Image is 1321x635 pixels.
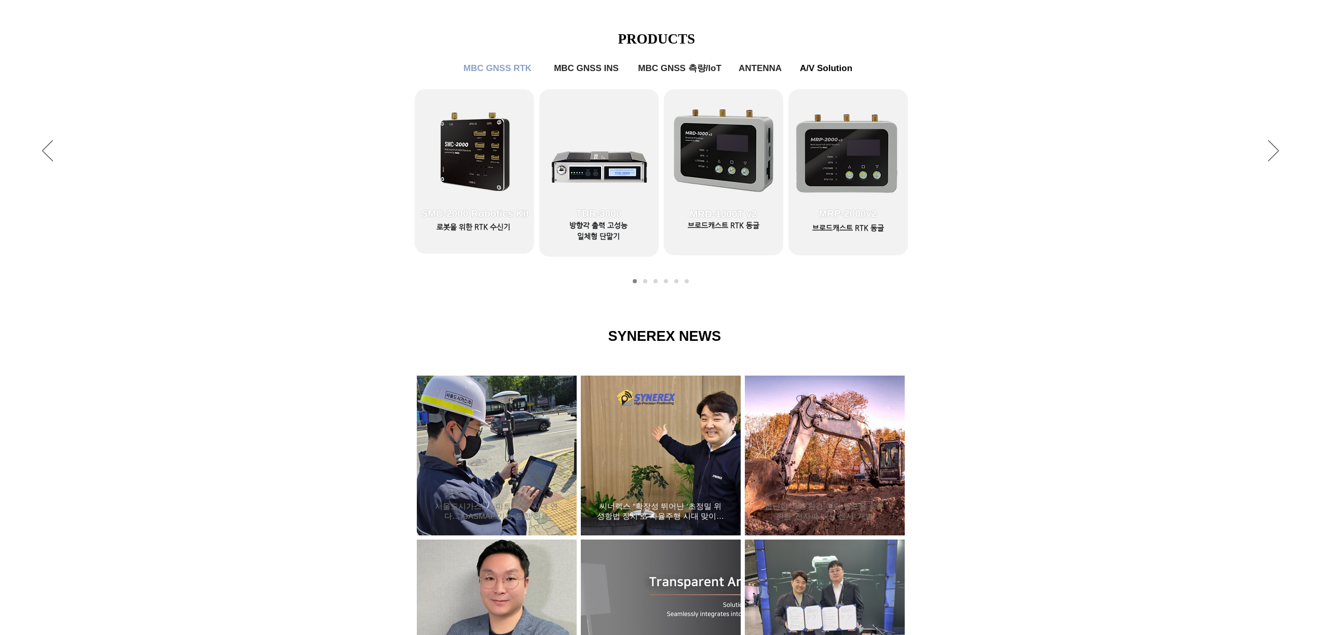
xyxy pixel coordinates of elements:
button: 이전 [42,140,53,163]
a: MBC GNSS 측량/IoT [631,58,729,79]
span: ANTENNA [739,63,782,74]
a: MBC GNSS INS [653,279,658,283]
a: 험난한 야외 환경 견딜 필드용 로봇 위한 ‘전자파 내성 센서’ 개발 [760,501,889,521]
a: MRD-1000T v2 [664,90,783,251]
a: 씨너렉스 “확장성 뛰어난 ‘초정밀 위성항법 장치’로 자율주행 시대 맞이할 것” [596,501,725,521]
a: MBC GNSS INS [548,58,625,79]
iframe: Wix Chat [1202,590,1321,635]
button: 다음 [1268,140,1279,163]
a: ANTENNA [674,279,678,283]
a: MBC GNSS RTK [456,58,539,79]
a: 서울도시가스, ‘스마트 측량’ 시대 연다… GASMAP 기능 통합 완료 [432,501,561,521]
span: SMC-2000 Robotics Kit [421,208,529,219]
span: MRP-2000v2 [819,208,877,219]
a: MRP-2000v2 [788,89,908,250]
span: SYNEREX NEWS [608,328,721,344]
a: MBC GNSS 측량/IoT [664,279,668,283]
span: MRD-1000T v2 [690,209,757,220]
span: MBC GNSS 측량/IoT [638,62,721,74]
a: MBC GNSS RTK1 [633,279,637,283]
nav: 슬라이드 [630,279,692,283]
a: TDR-3000 [539,89,659,250]
span: PRODUCTS [618,31,696,47]
a: A/V Solution [793,58,860,79]
a: A/V Solution [685,279,689,283]
span: TDR-3000 [576,208,622,219]
span: A/V Solution [800,63,852,74]
a: ANTENNA [734,58,786,79]
a: SMC-2000 Robotics Kit [416,89,535,250]
a: MBC GNSS RTK2 [643,279,647,283]
span: MBC GNSS RTK [464,63,532,74]
span: MBC GNSS INS [554,63,619,74]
